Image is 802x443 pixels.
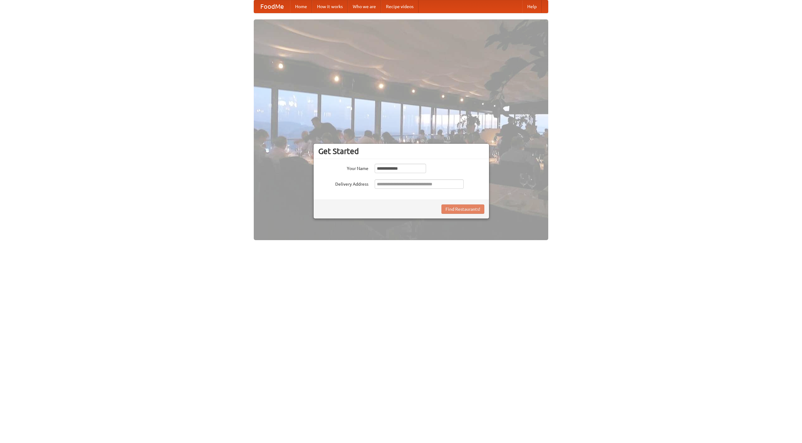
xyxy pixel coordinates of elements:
a: FoodMe [254,0,290,13]
label: Your Name [318,164,368,172]
a: Who we are [348,0,381,13]
a: Help [522,0,542,13]
h3: Get Started [318,147,484,156]
a: How it works [312,0,348,13]
a: Recipe videos [381,0,419,13]
label: Delivery Address [318,179,368,187]
a: Home [290,0,312,13]
button: Find Restaurants! [441,204,484,214]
